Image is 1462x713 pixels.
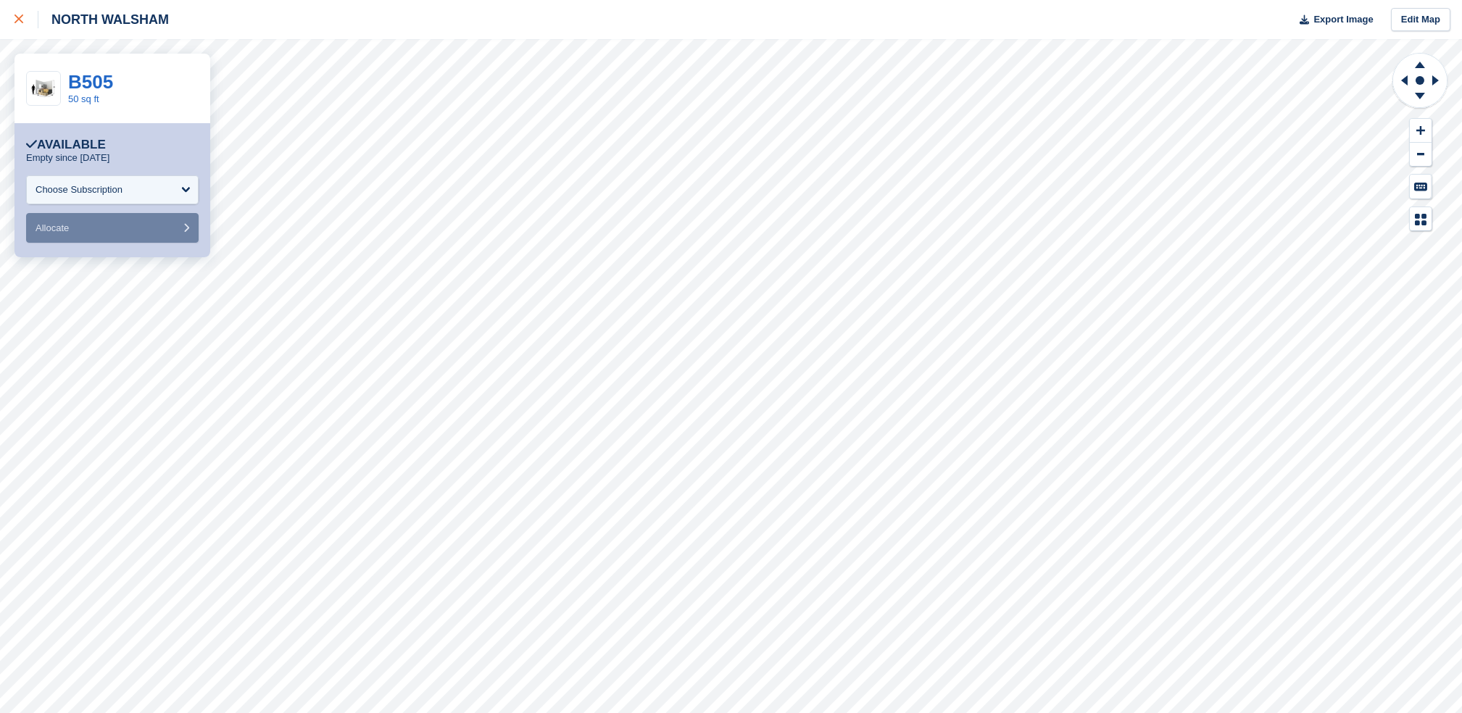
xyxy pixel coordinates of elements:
button: Zoom Out [1410,143,1432,167]
button: Zoom In [1410,119,1432,143]
a: 50 sq ft [68,93,99,104]
div: Choose Subscription [36,183,122,197]
img: 50.jpg [27,76,60,101]
a: B505 [68,71,113,93]
button: Export Image [1291,8,1374,32]
div: NORTH WALSHAM [38,11,169,28]
button: Allocate [26,213,199,243]
span: Allocate [36,222,69,233]
p: Empty since [DATE] [26,152,109,164]
a: Edit Map [1391,8,1450,32]
button: Map Legend [1410,207,1432,231]
div: Available [26,138,106,152]
span: Export Image [1313,12,1373,27]
button: Keyboard Shortcuts [1410,175,1432,199]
